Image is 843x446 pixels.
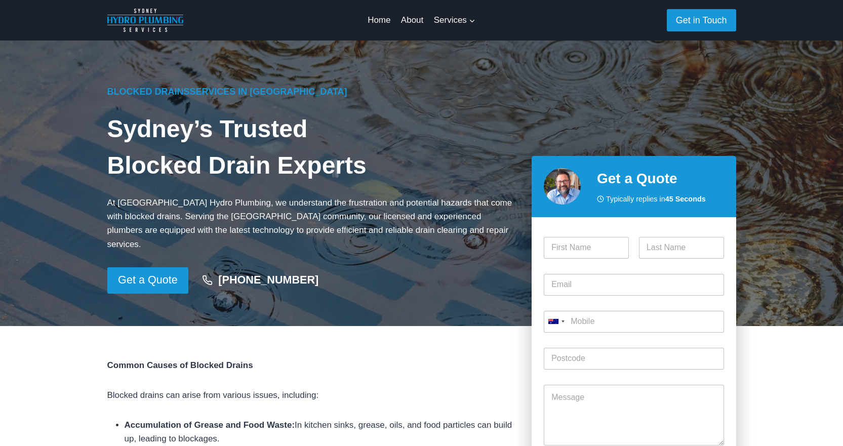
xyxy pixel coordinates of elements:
[107,111,516,184] h1: Sydney’s Trusted Blocked Drain Experts
[107,267,189,294] a: Get a Quote
[544,311,568,333] button: Selected country
[639,237,724,259] input: Last Name
[544,274,724,296] input: Email
[125,420,295,430] strong: Accumulation of Grease and Food Waste:
[544,237,629,259] input: First Name
[118,271,178,289] span: Get a Quote
[544,348,724,370] input: Postcode
[428,8,480,32] a: Services
[396,8,429,32] a: About
[107,87,190,97] a: Blocked Drains
[218,273,318,286] strong: [PHONE_NUMBER]
[363,8,396,32] a: Home
[434,13,475,27] span: Services
[363,8,480,32] nav: Primary Navigation
[192,269,328,292] a: [PHONE_NUMBER]
[606,193,706,205] span: Typically replies in
[667,9,736,31] a: Get in Touch
[665,195,706,203] strong: 45 Seconds
[107,360,253,370] strong: Common Causes of Blocked Drains
[597,168,724,189] h2: Get a Quote
[125,418,516,445] li: In kitchen sinks, grease, oils, and food particles can build up, leading to blockages.​
[107,85,516,99] h6: Services in [GEOGRAPHIC_DATA]
[544,311,724,333] input: Mobile
[107,196,516,251] p: At [GEOGRAPHIC_DATA] Hydro Plumbing, we understand the frustration and potential hazards that com...
[107,388,516,402] p: Blocked drains can arise from various issues, including:
[107,9,183,32] img: Sydney Hydro Plumbing Logo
